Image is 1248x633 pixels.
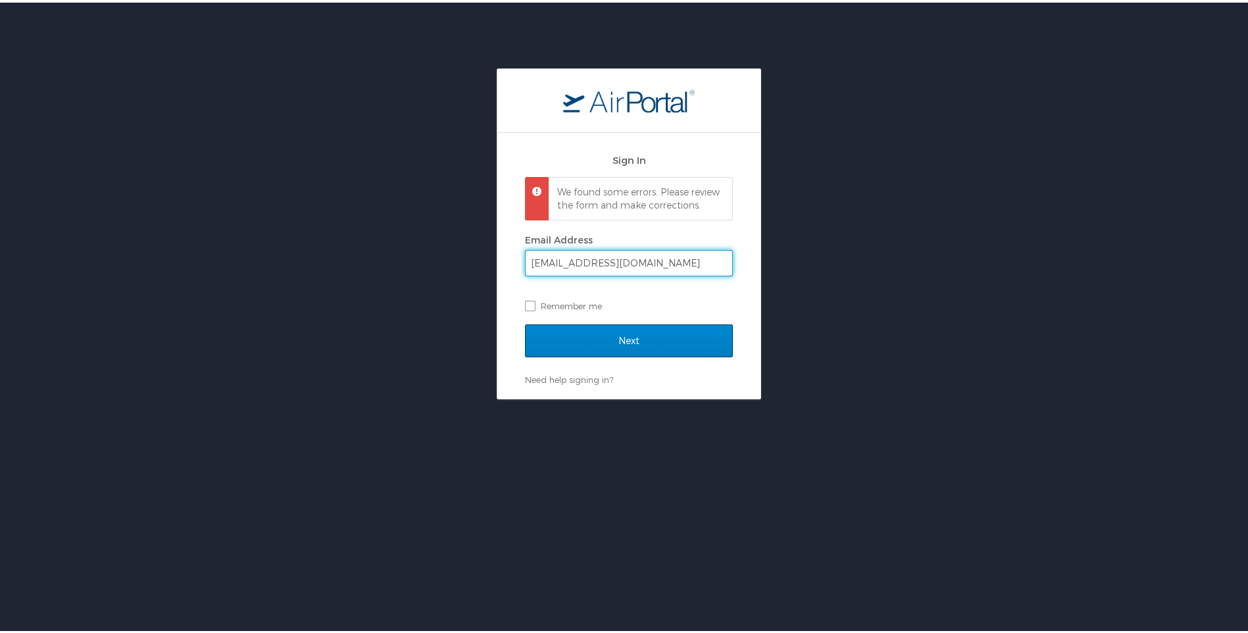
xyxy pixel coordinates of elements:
[557,183,720,209] p: We found some errors. Please review the form and make corrections.
[525,150,733,165] h2: Sign In
[563,86,695,110] img: logo
[525,232,593,243] label: Email Address
[525,372,613,382] a: Need help signing in?
[525,322,733,355] input: Next
[525,293,733,313] label: Remember me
